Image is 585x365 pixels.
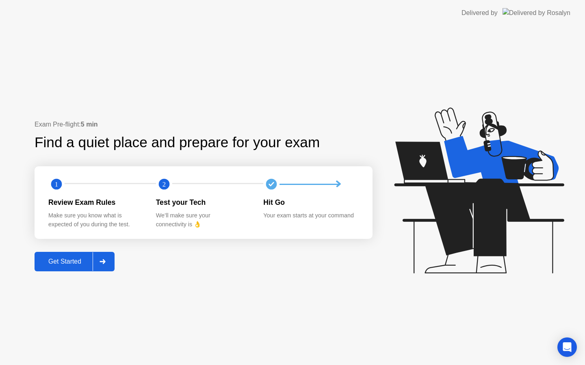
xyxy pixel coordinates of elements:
[48,197,143,208] div: Review Exam Rules
[35,120,373,129] div: Exam Pre-flight:
[35,252,115,271] button: Get Started
[156,197,251,208] div: Test your Tech
[35,132,321,153] div: Find a quiet place and prepare for your exam
[162,180,166,188] text: 2
[55,180,58,188] text: 1
[48,211,143,229] div: Make sure you know what is expected of you during the test.
[263,197,358,208] div: Hit Go
[557,337,577,357] div: Open Intercom Messenger
[37,258,93,265] div: Get Started
[81,121,98,128] b: 5 min
[503,8,570,17] img: Delivered by Rosalyn
[263,211,358,220] div: Your exam starts at your command
[156,211,251,229] div: We’ll make sure your connectivity is 👌
[461,8,498,18] div: Delivered by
